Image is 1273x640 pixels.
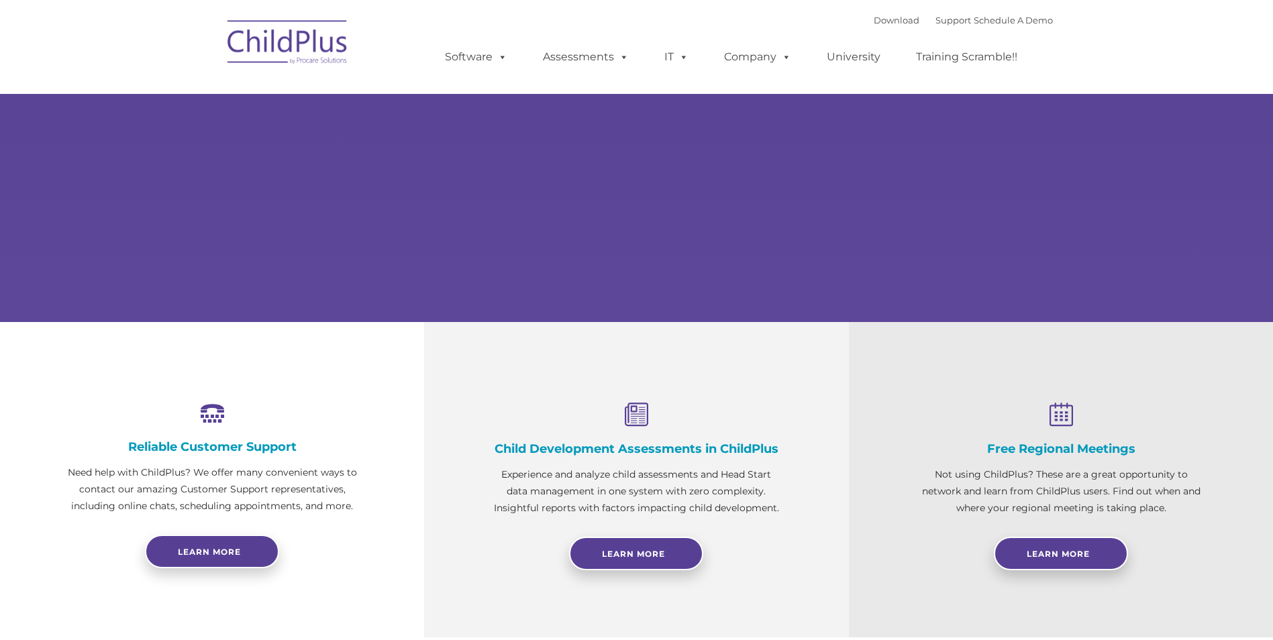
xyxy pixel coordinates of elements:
a: Learn more [145,535,279,568]
a: Learn More [994,537,1128,570]
font: | [874,15,1053,25]
img: ChildPlus by Procare Solutions [221,11,355,78]
h4: Reliable Customer Support [67,439,357,454]
span: Learn More [602,549,665,559]
a: Learn More [569,537,703,570]
span: Learn More [1027,549,1090,559]
a: Support [935,15,971,25]
p: Need help with ChildPlus? We offer many convenient ways to contact our amazing Customer Support r... [67,464,357,515]
a: Software [431,44,521,70]
a: University [813,44,894,70]
p: Experience and analyze child assessments and Head Start data management in one system with zero c... [491,466,781,517]
a: IT [651,44,702,70]
a: Company [711,44,805,70]
h4: Child Development Assessments in ChildPlus [491,441,781,456]
span: Learn more [178,547,241,557]
a: Schedule A Demo [974,15,1053,25]
a: Assessments [529,44,642,70]
a: Download [874,15,919,25]
p: Not using ChildPlus? These are a great opportunity to network and learn from ChildPlus users. Fin... [916,466,1206,517]
a: Training Scramble!! [903,44,1031,70]
h4: Free Regional Meetings [916,441,1206,456]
